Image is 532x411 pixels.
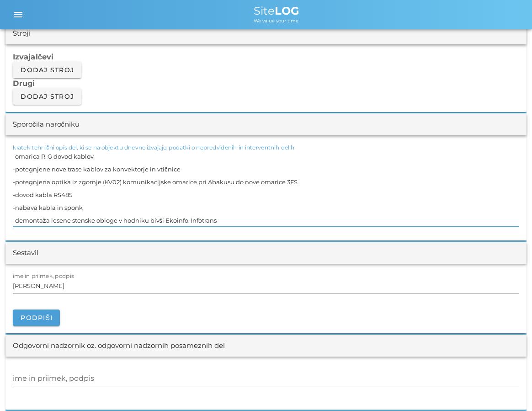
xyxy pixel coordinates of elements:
[13,62,81,78] button: Dodaj stroj
[13,273,74,280] label: ime in priimek, podpis
[20,66,74,74] span: Dodaj stroj
[13,78,519,88] h3: Drugi
[275,4,299,17] b: LOG
[13,52,519,62] h3: Izvajalčevi
[13,341,225,351] div: Odgovorni nadzornik oz. odgovorni nadzornih posameznih del
[13,248,38,258] div: Sestavil
[13,144,295,151] label: kratek tehnični opis del, ki se na objektu dnevno izvajajo, podatki o nepredvidenih in interventn...
[13,88,81,105] button: Dodaj stroj
[13,28,30,39] div: Stroji
[254,18,299,24] span: We value your time.
[486,367,532,411] iframe: Chat Widget
[486,367,532,411] div: Pripomoček za klepet
[20,314,53,322] span: Podpiši
[20,92,74,101] span: Dodaj stroj
[254,4,299,17] span: Site
[13,310,60,326] button: Podpiši
[13,119,80,130] div: Sporočila naročniku
[13,9,24,20] i: menu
